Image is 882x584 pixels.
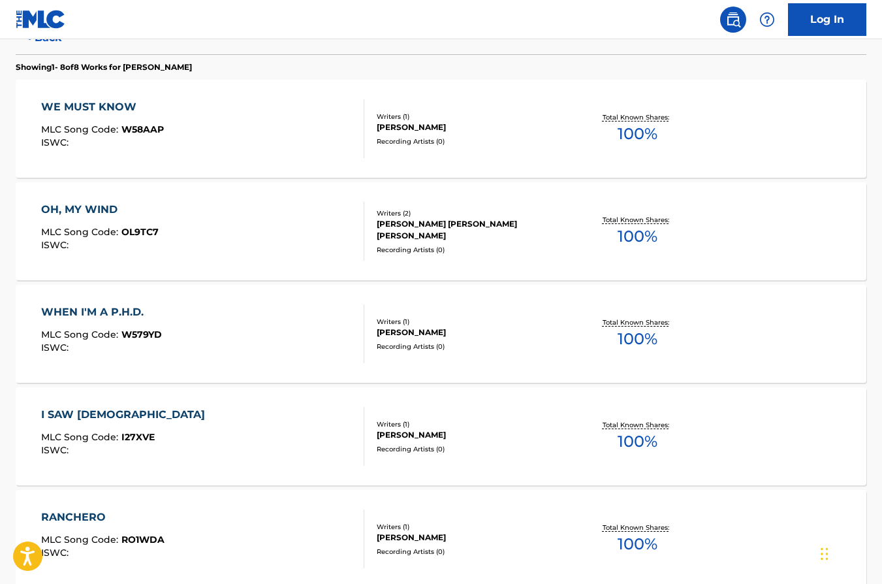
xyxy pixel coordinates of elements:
[377,522,566,532] div: Writers ( 1 )
[121,123,164,135] span: W58AAP
[377,122,566,133] div: [PERSON_NAME]
[377,547,566,557] div: Recording Artists ( 0 )
[377,444,566,454] div: Recording Artists ( 0 )
[41,202,159,218] div: OH, MY WIND
[377,137,566,146] div: Recording Artists ( 0 )
[754,7,780,33] div: Help
[377,245,566,255] div: Recording Artists ( 0 )
[41,534,121,545] span: MLC Song Code :
[603,420,672,430] p: Total Known Shares:
[377,317,566,327] div: Writers ( 1 )
[41,226,121,238] span: MLC Song Code :
[121,226,159,238] span: OL9TC7
[41,510,165,525] div: RANCHERO
[16,285,866,383] a: WHEN I'M A P.H.D.MLC Song Code:W579YDISWC:Writers (1)[PERSON_NAME]Recording Artists (0)Total Know...
[759,12,775,27] img: help
[618,430,657,453] span: 100 %
[377,429,566,441] div: [PERSON_NAME]
[603,215,672,225] p: Total Known Shares:
[377,327,566,338] div: [PERSON_NAME]
[41,304,162,320] div: WHEN I'M A P.H.D.
[16,387,866,485] a: I SAW [DEMOGRAPHIC_DATA]MLC Song Code:I27XVEISWC:Writers (1)[PERSON_NAME]Recording Artists (0)Tot...
[121,431,155,443] span: I27XVE
[377,342,566,351] div: Recording Artists ( 0 )
[121,329,162,340] span: W579YD
[603,317,672,327] p: Total Known Shares:
[618,122,657,146] span: 100 %
[618,327,657,351] span: 100 %
[377,218,566,242] div: [PERSON_NAME] [PERSON_NAME] [PERSON_NAME]
[618,532,657,556] span: 100 %
[121,534,165,545] span: RO1WDA
[603,523,672,532] p: Total Known Shares:
[41,407,212,423] div: I SAW [DEMOGRAPHIC_DATA]
[377,419,566,429] div: Writers ( 1 )
[16,80,866,178] a: WE MUST KNOWMLC Song Code:W58AAPISWC:Writers (1)[PERSON_NAME]Recording Artists (0)Total Known Sha...
[41,431,121,443] span: MLC Song Code :
[720,7,746,33] a: Public Search
[618,225,657,248] span: 100 %
[41,444,72,456] span: ISWC :
[16,61,192,73] p: Showing 1 - 8 of 8 Works for [PERSON_NAME]
[788,3,866,36] a: Log In
[41,329,121,340] span: MLC Song Code :
[817,521,882,584] iframe: Chat Widget
[41,123,121,135] span: MLC Song Code :
[603,112,672,122] p: Total Known Shares:
[41,342,72,353] span: ISWC :
[41,547,72,559] span: ISWC :
[821,534,828,574] div: Drag
[377,532,566,543] div: [PERSON_NAME]
[41,239,72,251] span: ISWC :
[41,137,72,148] span: ISWC :
[377,208,566,218] div: Writers ( 2 )
[16,182,866,280] a: OH, MY WINDMLC Song Code:OL9TC7ISWC:Writers (2)[PERSON_NAME] [PERSON_NAME] [PERSON_NAME]Recording...
[41,99,164,115] div: WE MUST KNOW
[16,10,66,29] img: MLC Logo
[377,112,566,122] div: Writers ( 1 )
[725,12,741,27] img: search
